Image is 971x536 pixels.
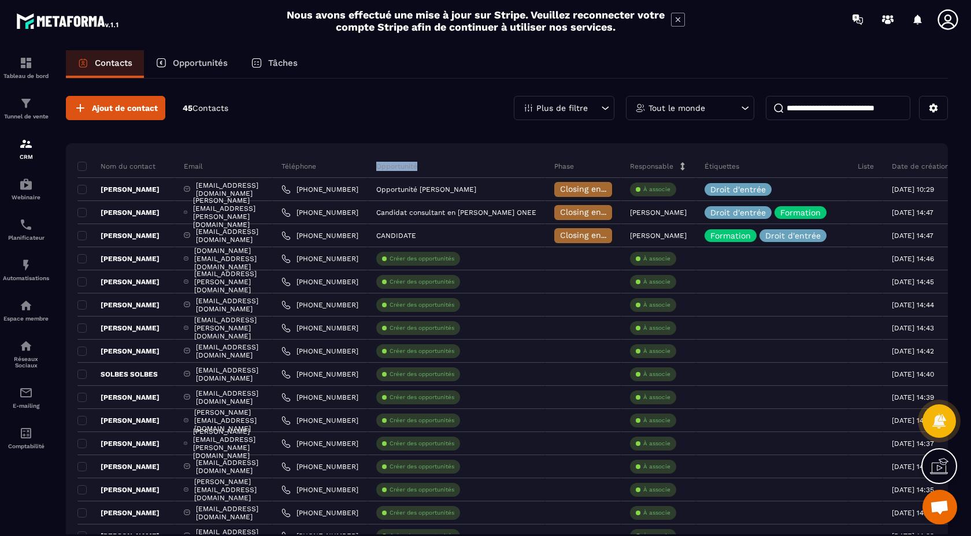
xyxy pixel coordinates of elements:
p: CANDIDATE [376,232,416,240]
p: 45 [183,103,228,114]
p: [DATE] 14:47 [892,209,933,217]
p: Étiquettes [705,162,739,171]
p: Tableau de bord [3,73,49,79]
a: [PHONE_NUMBER] [281,208,358,217]
a: formationformationTunnel de vente [3,88,49,128]
p: Créer des opportunités [390,393,454,401]
p: Email [184,162,203,171]
p: Date de création [892,162,949,171]
p: Planificateur [3,234,49,241]
a: [PHONE_NUMBER] [281,508,358,518]
p: E-mailing [3,403,49,409]
p: Créer des opportunités [390,255,454,263]
p: [PERSON_NAME] [77,208,160,217]
a: [PHONE_NUMBER] [281,370,358,379]
a: [PHONE_NUMBER] [281,393,358,402]
img: email [19,386,33,400]
p: [PERSON_NAME] [77,277,160,286]
p: Créer des opportunités [390,370,454,378]
p: [PERSON_NAME] [77,485,160,494]
p: Automatisations [3,275,49,281]
p: Créer des opportunités [390,440,454,448]
span: Closing en cours [560,230,626,240]
a: [PHONE_NUMBER] [281,300,358,310]
img: accountant [19,426,33,440]
p: [PERSON_NAME] [630,232,687,240]
p: [DATE] 14:40 [892,370,934,378]
a: accountantaccountantComptabilité [3,418,49,458]
a: [PHONE_NUMBER] [281,185,358,194]
p: [PERSON_NAME] [630,209,687,217]
a: automationsautomationsWebinaire [3,169,49,209]
img: formation [19,96,33,110]
h2: Nous avons effectué une mise à jour sur Stripe. Veuillez reconnecter votre compte Stripe afin de ... [286,9,665,33]
p: Droit d'entrée [765,232,821,240]
img: automations [19,299,33,312]
p: Créer des opportunités [390,486,454,494]
button: Ajout de contact [66,96,165,120]
span: Closing en cours [560,184,626,193]
img: scheduler [19,218,33,232]
p: Formation [780,209,821,217]
p: À associe [643,393,670,401]
p: [DATE] 14:46 [892,255,934,263]
a: schedulerschedulerPlanificateur [3,209,49,250]
p: SOLBES SOLBES [77,370,158,379]
p: [PERSON_NAME] [77,185,160,194]
p: [DATE] 14:44 [892,301,934,309]
p: Tunnel de vente [3,113,49,120]
p: Créer des opportunités [390,278,454,286]
p: [PERSON_NAME] [77,508,160,518]
p: [PERSON_NAME] [77,323,160,333]
a: automationsautomationsAutomatisations [3,250,49,290]
p: Nom du contact [77,162,155,171]
p: [DATE] 14:35 [892,486,934,494]
p: À associe [643,301,670,309]
p: À associe [643,370,670,378]
p: [DATE] 10:29 [892,185,934,193]
p: Créer des opportunités [390,324,454,332]
a: [PHONE_NUMBER] [281,347,358,356]
p: À associe [643,255,670,263]
img: formation [19,56,33,70]
a: [PHONE_NUMBER] [281,254,358,263]
p: À associe [643,486,670,494]
p: Réseaux Sociaux [3,356,49,368]
p: [PERSON_NAME] [77,231,160,240]
a: emailemailE-mailing [3,377,49,418]
p: Opportunités [173,58,228,68]
p: [DATE] 14:36 [892,463,934,471]
p: Créer des opportunités [390,416,454,425]
a: [PHONE_NUMBER] [281,323,358,333]
p: Phase [554,162,574,171]
p: Candidat consultant en [PERSON_NAME] ONEE [376,209,536,217]
p: Opportunité [PERSON_NAME] [376,185,476,193]
p: [DATE] 14:43 [892,324,934,332]
a: automationsautomationsEspace membre [3,290,49,330]
p: [PERSON_NAME] [77,254,160,263]
p: Créer des opportunités [390,463,454,471]
a: formationformationTableau de bord [3,47,49,88]
p: Tout le monde [648,104,705,112]
a: social-networksocial-networkRéseaux Sociaux [3,330,49,377]
p: [DATE] 14:47 [892,232,933,240]
p: [DATE] 14:39 [892,393,934,401]
p: [PERSON_NAME] [77,300,160,310]
p: Webinaire [3,194,49,200]
a: [PHONE_NUMBER] [281,231,358,240]
p: Espace membre [3,315,49,322]
img: social-network [19,339,33,353]
img: automations [19,258,33,272]
p: Créer des opportunités [390,301,454,309]
p: CRM [3,154,49,160]
a: formationformationCRM [3,128,49,169]
p: [DATE] 14:38 [892,416,934,425]
p: À associe [643,416,670,425]
p: À associe [643,347,670,355]
p: Droit d'entrée [710,209,766,217]
span: Ajout de contact [92,102,158,114]
img: logo [16,10,120,31]
a: [PHONE_NUMBER] [281,416,358,425]
img: formation [19,137,33,151]
p: Formation [710,232,751,240]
